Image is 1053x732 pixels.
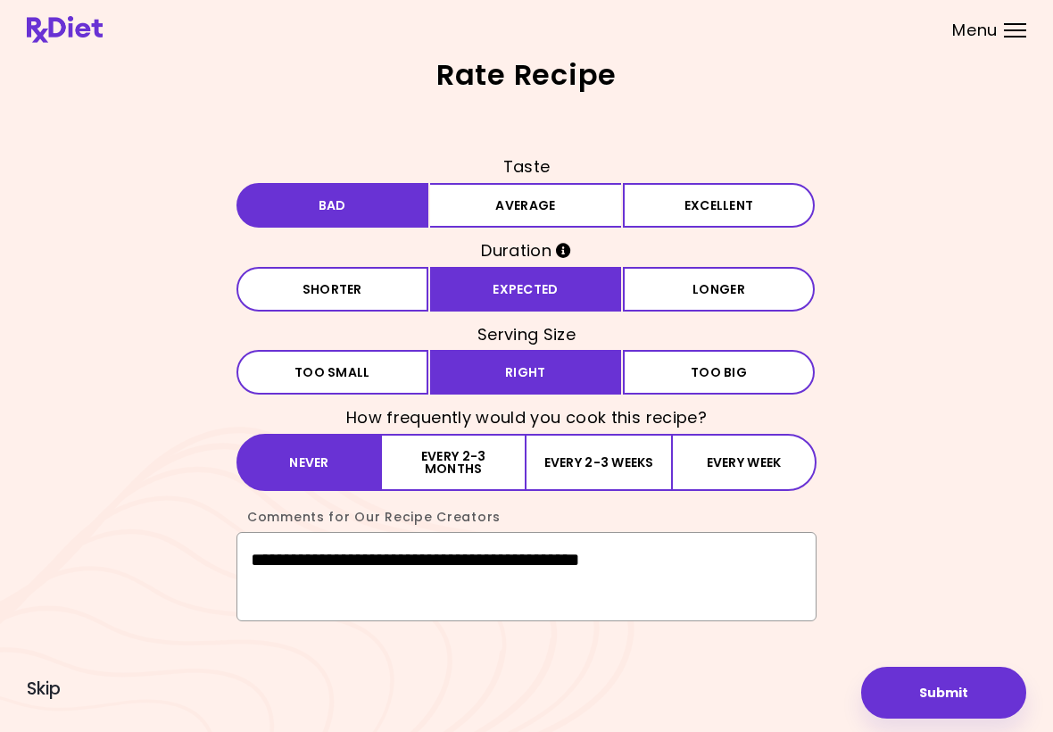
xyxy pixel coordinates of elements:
[623,267,815,312] button: Longer
[556,243,571,258] i: Info
[382,434,526,491] button: Every 2-3 months
[526,434,671,491] button: Every 2-3 weeks
[623,183,815,228] button: Excellent
[236,153,817,181] h3: Taste
[236,183,428,228] button: Bad
[27,61,1026,89] h2: Rate Recipe
[236,267,428,312] button: Shorter
[861,667,1026,719] button: Submit
[671,434,817,491] button: Every week
[236,508,501,526] label: Comments for Our Recipe Creators
[27,679,61,699] button: Skip
[430,183,622,228] button: Average
[236,237,817,265] h3: Duration
[691,366,747,378] span: Too big
[430,267,622,312] button: Expected
[236,403,817,432] h3: How frequently would you cook this recipe?
[430,350,622,395] button: Right
[952,22,998,38] span: Menu
[236,434,382,491] button: Never
[27,16,103,43] img: RxDiet
[236,320,817,349] h3: Serving Size
[623,350,815,395] button: Too big
[236,350,428,395] button: Too small
[294,366,370,378] span: Too small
